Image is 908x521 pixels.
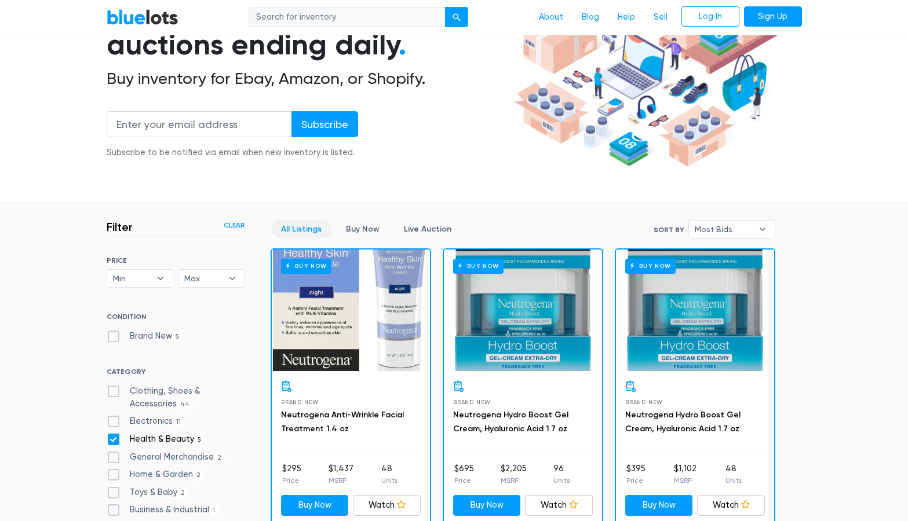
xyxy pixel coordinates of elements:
[681,6,739,27] a: Log In
[107,504,219,516] label: Business & Industrial
[444,250,602,371] a: Buy Now
[281,259,331,273] h6: Buy Now
[725,475,742,486] p: Units
[148,270,173,287] b: ▾
[572,6,608,28] a: Blog
[107,385,245,410] label: Clothing, Shoes & Accessories
[329,475,353,486] p: MSRP
[353,495,421,516] a: Watch
[272,250,430,371] a: Buy Now
[107,415,185,428] label: Electronics
[177,489,189,498] span: 2
[608,6,644,28] a: Help
[501,475,527,486] p: MSRP
[107,256,245,265] h6: PRICE
[625,259,676,273] h6: Buy Now
[336,220,389,238] a: Buy Now
[553,475,570,486] p: Units
[674,463,697,486] li: $1,102
[674,475,697,486] p: MSRP
[626,475,646,486] p: Price
[113,270,151,287] span: Min
[625,495,693,516] a: Buy Now
[453,410,568,434] a: Neutrogena Hydro Boost Gel Cream, Hyaluronic Acid 1.7 oz
[173,418,185,427] span: 11
[194,435,205,445] span: 5
[525,495,593,516] a: Watch
[644,6,677,28] a: Sell
[616,250,774,371] a: Buy Now
[107,111,292,137] input: Enter your email address
[107,146,358,159] div: Subscribe to be notified via email when new inventory is listed.
[695,221,753,238] span: Most Bids
[107,451,225,464] label: General Merchandise
[184,270,223,287] span: Max
[220,270,245,287] b: ▾
[224,220,245,230] a: Clear
[381,475,398,486] p: Units
[193,471,205,480] span: 2
[626,463,646,486] li: $395
[625,399,663,405] span: Brand New
[107,69,510,89] h2: Buy inventory for Ebay, Amazon, or Shopify.
[271,220,331,238] a: All Listings
[291,111,358,137] input: Subscribe
[399,27,406,62] span: .
[654,225,684,235] label: Sort By
[553,463,570,486] li: 96
[107,368,245,380] h6: CATEGORY
[329,463,353,486] li: $1,437
[107,486,189,499] label: Toys & Baby
[107,433,205,446] label: Health & Beauty
[107,9,178,25] a: BlueLots
[209,507,219,516] span: 1
[501,463,527,486] li: $2,205
[249,7,446,28] input: Search for inventory
[107,220,133,234] h3: Filter
[214,453,225,463] span: 2
[281,410,404,434] a: Neutrogena Anti-Wrinkle Facial Treatment 1.4 oz
[625,410,741,434] a: Neutrogena Hydro Boost Gel Cream, Hyaluronic Acid 1.7 oz
[453,495,521,516] a: Buy Now
[107,313,245,325] h6: CONDITION
[282,475,301,486] p: Price
[281,399,319,405] span: Brand New
[453,259,504,273] h6: Buy Now
[177,400,194,409] span: 44
[453,399,491,405] span: Brand New
[282,463,301,486] li: $295
[281,495,349,516] a: Buy Now
[172,332,183,342] span: 5
[107,330,183,343] label: Brand New
[725,463,742,486] li: 48
[530,6,572,28] a: About
[394,220,461,238] a: Live Auction
[454,463,474,486] li: $695
[750,221,775,238] b: ▾
[744,6,802,27] a: Sign Up
[107,468,205,481] label: Home & Garden
[697,495,765,516] a: Watch
[454,475,474,486] p: Price
[381,463,398,486] li: 48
